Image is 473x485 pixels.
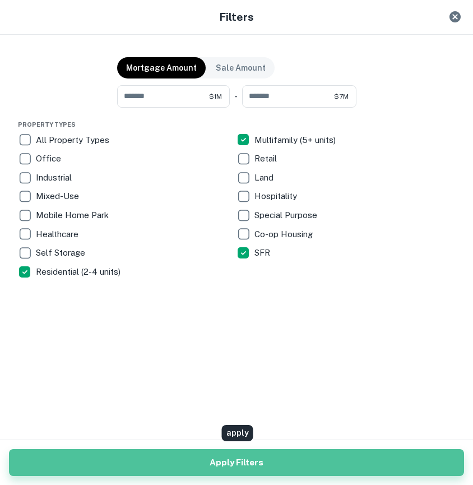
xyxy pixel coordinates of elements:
button: apply [9,449,464,476]
p: Retail [254,152,279,165]
p: All Property Types [36,133,112,147]
p: Office [36,152,63,165]
p: Hospitality [254,190,299,203]
span: $1M [209,91,222,101]
p: Special Purpose [254,209,319,222]
span: $7M [334,91,349,101]
button: Close [444,6,466,28]
p: Self Storage [36,246,87,260]
h5: Filters [219,9,254,25]
p: Mixed-Use [36,190,81,203]
div: - [234,85,238,108]
p: SFR [254,246,272,260]
p: Co-op Housing [254,228,315,241]
iframe: Chat Widget [417,395,473,449]
p: Residential (2-4 units) [36,265,123,279]
p: Mortgage Amount [126,62,197,74]
div: apply [222,425,253,441]
p: Land [254,171,276,184]
p: Healthcare [36,228,81,241]
p: Sale Amount [216,62,266,74]
p: Mobile Home Park [36,209,111,222]
p: Multifamily (5+ units) [254,133,338,147]
p: Industrial [36,171,74,184]
span: Property Types [18,121,76,128]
